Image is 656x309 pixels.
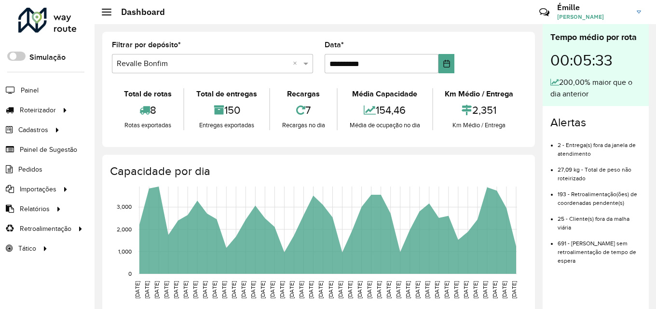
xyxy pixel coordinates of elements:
text: [DATE] [356,281,363,298]
label: Simulação [29,52,66,63]
li: 691 - [PERSON_NAME] sem retroalimentação de tempo de espera [558,232,641,265]
text: [DATE] [250,281,256,298]
h3: Émille [557,3,629,12]
text: [DATE] [192,281,198,298]
div: Entregas exportadas [187,121,266,130]
text: 1,000 [118,248,132,255]
text: [DATE] [144,281,150,298]
text: [DATE] [298,281,304,298]
li: 2 - Entrega(s) fora da janela de atendimento [558,134,641,158]
text: [DATE] [202,281,208,298]
text: [DATE] [482,281,488,298]
text: [DATE] [414,281,421,298]
text: [DATE] [182,281,189,298]
span: Importações [20,184,56,194]
text: [DATE] [260,281,266,298]
span: Roteirizador [20,105,56,115]
div: 200,00% maior que o dia anterior [550,77,641,100]
label: Data [325,39,344,51]
span: Relatórios [20,204,50,214]
li: 27,09 kg - Total de peso não roteirizado [558,158,641,183]
text: [DATE] [211,281,218,298]
text: [DATE] [424,281,430,298]
text: [DATE] [163,281,169,298]
text: [DATE] [501,281,507,298]
span: Tático [18,243,36,254]
div: Média de ocupação no dia [340,121,429,130]
text: 3,000 [117,204,132,210]
text: 2,000 [117,226,132,232]
text: [DATE] [221,281,227,298]
text: [DATE] [308,281,314,298]
text: [DATE] [463,281,469,298]
span: Painel [21,85,39,95]
text: [DATE] [231,281,237,298]
h4: Capacidade por dia [110,164,525,178]
span: Painel de Sugestão [20,145,77,155]
div: Rotas exportadas [114,121,181,130]
div: Km Médio / Entrega [436,88,523,100]
text: [DATE] [395,281,401,298]
text: [DATE] [376,281,382,298]
span: Cadastros [18,125,48,135]
div: 8 [114,100,181,121]
text: [DATE] [153,281,160,298]
div: Km Médio / Entrega [436,121,523,130]
div: 00:05:33 [550,44,641,77]
text: [DATE] [337,281,343,298]
text: [DATE] [173,281,179,298]
text: 0 [128,270,132,277]
text: [DATE] [366,281,372,298]
text: [DATE] [453,281,459,298]
h2: Dashboard [111,7,165,17]
span: Retroalimentação [20,224,71,234]
div: 2,351 [436,100,523,121]
text: [DATE] [492,281,498,298]
div: 150 [187,100,266,121]
text: [DATE] [443,281,450,298]
div: Total de rotas [114,88,181,100]
div: 7 [273,100,334,121]
a: Contato Rápido [534,2,555,23]
div: Tempo médio por rota [550,31,641,44]
text: [DATE] [385,281,392,298]
li: 193 - Retroalimentação(ões) de coordenadas pendente(s) [558,183,641,207]
text: [DATE] [328,281,334,298]
text: [DATE] [347,281,353,298]
text: [DATE] [279,281,285,298]
label: Filtrar por depósito [112,39,181,51]
div: Média Capacidade [340,88,429,100]
text: [DATE] [134,281,140,298]
text: [DATE] [405,281,411,298]
span: Pedidos [18,164,42,175]
span: [PERSON_NAME] [557,13,629,21]
h4: Alertas [550,116,641,130]
text: [DATE] [434,281,440,298]
span: Clear all [293,58,301,69]
text: [DATE] [511,281,517,298]
text: [DATE] [472,281,478,298]
text: [DATE] [240,281,246,298]
text: [DATE] [269,281,275,298]
button: Choose Date [438,54,454,73]
li: 25 - Cliente(s) fora da malha viária [558,207,641,232]
text: [DATE] [288,281,295,298]
div: Recargas [273,88,334,100]
text: [DATE] [317,281,324,298]
div: 154,46 [340,100,429,121]
div: Recargas no dia [273,121,334,130]
div: Total de entregas [187,88,266,100]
